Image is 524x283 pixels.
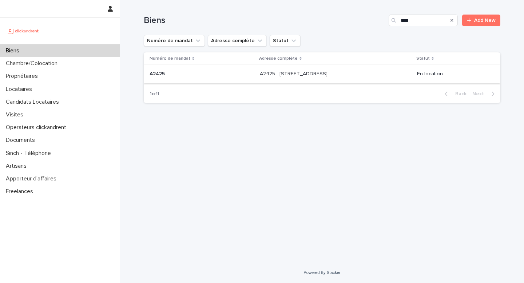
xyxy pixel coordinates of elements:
[3,86,38,93] p: Locataires
[462,15,500,26] a: Add New
[3,175,62,182] p: Apporteur d'affaires
[389,15,458,26] input: Search
[469,91,500,97] button: Next
[260,69,329,77] p: A2425 - [STREET_ADDRESS]
[3,188,39,195] p: Freelances
[3,47,25,54] p: Biens
[3,111,29,118] p: Visites
[150,55,190,63] p: Numéro de mandat
[3,124,72,131] p: Operateurs clickandrent
[3,99,65,105] p: Candidats Locataires
[3,73,44,80] p: Propriétaires
[472,91,488,96] span: Next
[3,150,57,157] p: Sinch - Téléphone
[439,91,469,97] button: Back
[144,65,500,83] tr: A2425A2425 A2425 - [STREET_ADDRESS]A2425 - [STREET_ADDRESS] En location
[144,15,386,26] h1: Biens
[416,55,430,63] p: Statut
[451,91,467,96] span: Back
[6,24,41,38] img: UCB0brd3T0yccxBKYDjQ
[144,35,205,47] button: Numéro de mandat
[3,163,32,170] p: Artisans
[303,270,340,275] a: Powered By Stacker
[417,71,489,77] p: En location
[150,69,166,77] p: A2425
[270,35,301,47] button: Statut
[3,137,41,144] p: Documents
[3,60,63,67] p: Chambre/Colocation
[474,18,496,23] span: Add New
[144,85,165,103] p: 1 of 1
[259,55,298,63] p: Adresse complète
[208,35,267,47] button: Adresse complète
